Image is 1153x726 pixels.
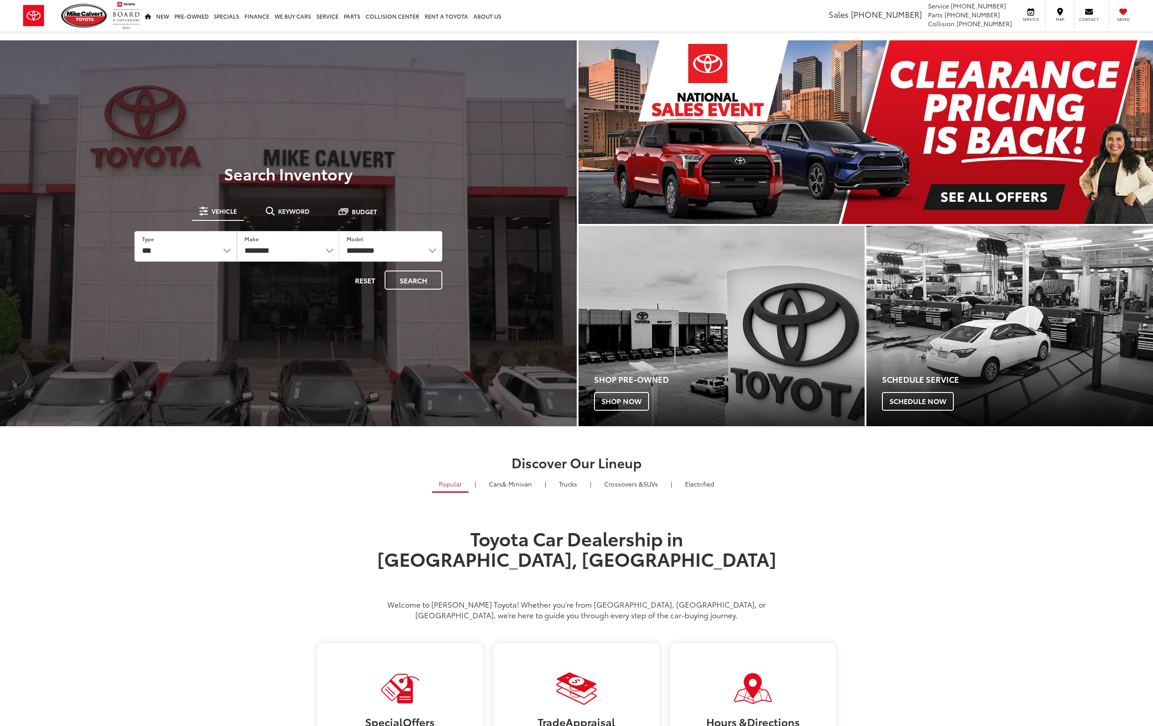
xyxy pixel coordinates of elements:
[278,208,310,214] span: Keyword
[502,479,532,488] span: & Minivan
[142,235,154,243] label: Type
[380,672,421,705] img: Visit Our Dealership
[552,476,584,491] a: Trucks
[432,476,468,493] a: Popular
[1050,16,1070,22] span: Map
[598,476,665,491] a: SUVs
[956,19,1012,28] span: [PHONE_NUMBER]
[1114,16,1133,22] span: Saved
[244,235,259,243] label: Make
[829,8,849,20] span: Sales
[594,392,649,411] span: Shop Now
[594,375,865,384] h4: Shop Pre-Owned
[482,476,539,491] a: Cars
[346,235,363,243] label: Model
[851,8,922,20] span: [PHONE_NUMBER]
[556,672,597,705] img: Visit Our Dealership
[588,479,594,488] li: |
[352,208,377,215] span: Budget
[370,599,783,620] p: Welcome to [PERSON_NAME] Toyota! Whether you’re from [GEOGRAPHIC_DATA], [GEOGRAPHIC_DATA], or [GE...
[1079,16,1099,22] span: Contact
[1021,16,1041,22] span: Service
[944,10,1000,19] span: [PHONE_NUMBER]
[882,392,954,411] span: Schedule Now
[882,375,1153,384] h4: Schedule Service
[678,476,721,491] a: Electrified
[928,1,949,10] span: Service
[472,479,478,488] li: |
[37,165,539,182] h3: Search Inventory
[604,479,643,488] span: Crossovers &
[347,271,383,290] button: Reset
[928,19,955,28] span: Collision
[61,4,108,28] img: Mike Calvert Toyota
[543,479,548,488] li: |
[866,226,1153,426] div: Toyota
[928,10,943,19] span: Parts
[578,226,865,426] div: Toyota
[866,226,1153,426] a: Schedule Service Schedule Now
[212,208,237,214] span: Vehicle
[732,672,773,705] img: Visit Our Dealership
[385,271,442,290] button: Search
[951,1,1006,10] span: [PHONE_NUMBER]
[264,455,889,470] h2: Discover Our Lineup
[669,479,674,488] li: |
[370,528,783,589] h1: Toyota Car Dealership in [GEOGRAPHIC_DATA], [GEOGRAPHIC_DATA]
[578,226,865,426] a: Shop Pre-Owned Shop Now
